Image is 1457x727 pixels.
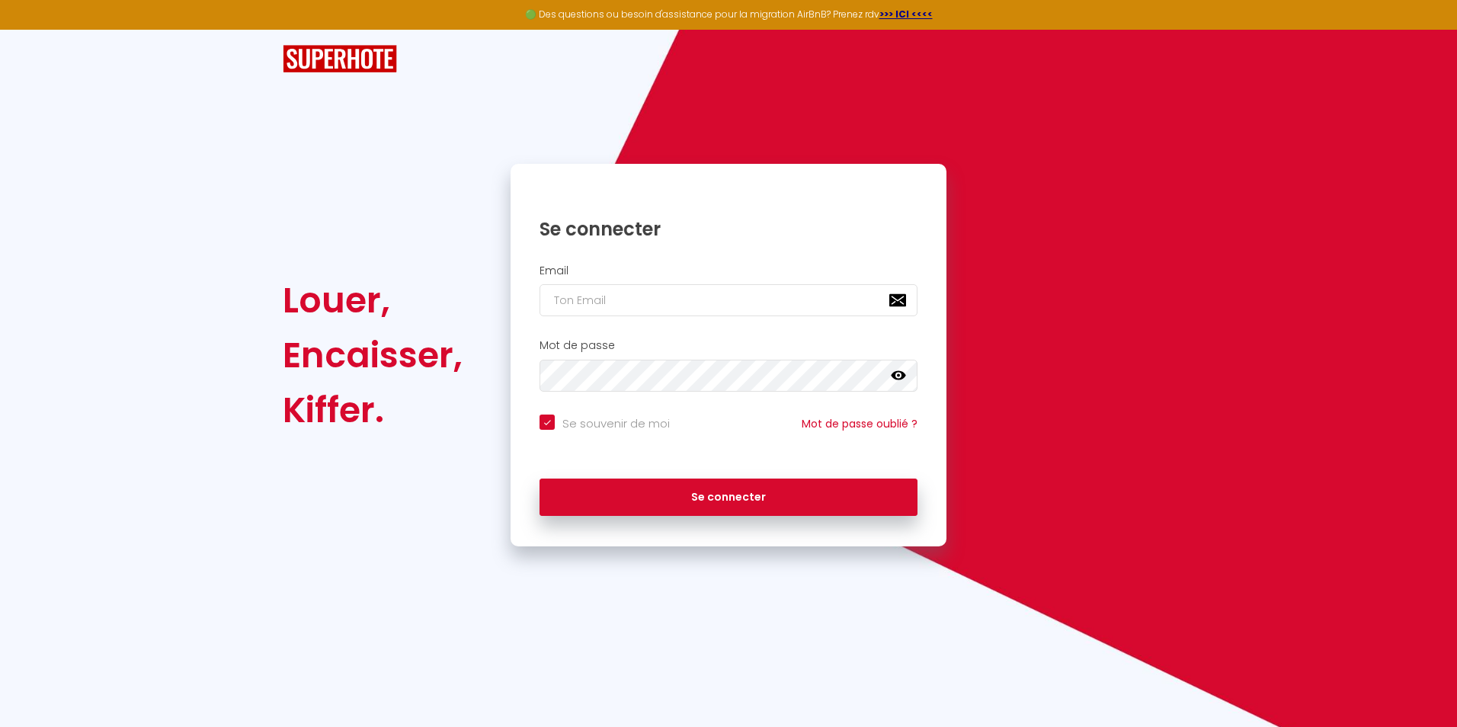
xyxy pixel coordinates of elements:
[283,328,463,383] div: Encaisser,
[283,383,463,437] div: Kiffer.
[283,273,463,328] div: Louer,
[540,284,917,316] input: Ton Email
[879,8,933,21] a: >>> ICI <<<<
[283,45,397,73] img: SuperHote logo
[802,416,917,431] a: Mot de passe oublié ?
[540,217,917,241] h1: Se connecter
[540,479,917,517] button: Se connecter
[540,264,917,277] h2: Email
[540,339,917,352] h2: Mot de passe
